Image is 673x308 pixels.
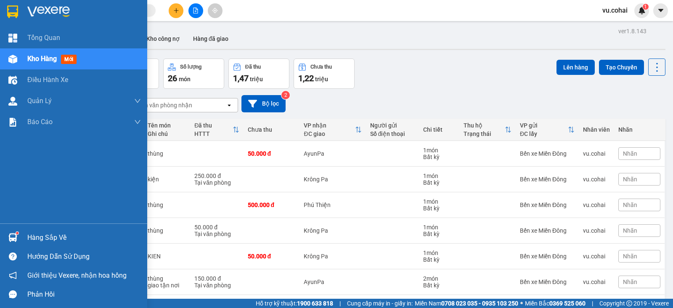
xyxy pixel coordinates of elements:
[180,64,201,70] div: Số lượng
[370,130,415,137] div: Số điện thoại
[27,55,57,63] span: Kho hàng
[347,299,413,308] span: Cung cấp máy in - giấy in:
[8,233,17,242] img: warehouse-icon
[618,27,647,36] div: ver 1.8.143
[592,299,593,308] span: |
[212,8,218,13] span: aim
[256,299,333,308] span: Hỗ trợ kỹ thuật:
[134,119,141,125] span: down
[169,3,183,18] button: plus
[241,95,286,112] button: Bộ lọc
[304,253,361,260] div: Krông Pa
[148,202,186,208] div: thùng
[423,275,455,282] div: 2 món
[520,253,575,260] div: Bến xe Miền Đông
[583,253,610,260] div: vu.cohai
[304,227,361,234] div: Krông Pa
[516,119,579,141] th: Toggle SortBy
[415,299,518,308] span: Miền Nam
[520,279,575,285] div: Bến xe Miền Đông
[423,179,455,186] div: Bất kỳ
[194,173,239,179] div: 250.000 đ
[623,253,637,260] span: Nhãn
[304,176,361,183] div: Krông Pa
[423,256,455,263] div: Bất kỳ
[423,126,455,133] div: Chi tiết
[27,32,60,43] span: Tổng Quan
[194,179,239,186] div: Tại văn phòng
[248,202,296,208] div: 500.000 đ
[194,224,239,231] div: 50.000 đ
[464,130,505,137] div: Trạng thái
[304,130,355,137] div: ĐC giao
[8,118,17,127] img: solution-icon
[599,60,644,75] button: Tạo Chuyến
[193,8,199,13] span: file-add
[148,227,186,234] div: thùng
[186,29,235,49] button: Hàng đã giao
[9,252,17,260] span: question-circle
[423,282,455,289] div: Bất kỳ
[520,122,568,129] div: VP gửi
[643,4,649,10] sup: 1
[228,58,289,89] button: Đã thu1,47 triệu
[208,3,223,18] button: aim
[27,231,141,244] div: Hàng sắp về
[8,55,17,64] img: warehouse-icon
[226,102,233,109] svg: open
[464,122,505,129] div: Thu hộ
[9,271,17,279] span: notification
[583,150,610,157] div: vu.cohai
[245,64,261,70] div: Đã thu
[8,76,17,85] img: warehouse-icon
[298,73,314,83] span: 1,22
[638,7,646,14] img: icon-new-feature
[297,300,333,307] strong: 1900 633 818
[27,96,52,106] span: Quản Lý
[8,97,17,106] img: warehouse-icon
[525,299,586,308] span: Miền Bắc
[248,126,296,133] div: Chưa thu
[194,275,239,282] div: 150.000 đ
[583,176,610,183] div: vu.cohai
[596,5,634,16] span: vu.cohai
[304,279,361,285] div: AyunPa
[310,64,332,70] div: Chưa thu
[27,288,141,301] div: Phản hồi
[194,122,232,129] div: Đã thu
[423,224,455,231] div: 1 món
[315,76,328,82] span: triệu
[148,275,186,282] div: thùng
[423,147,455,154] div: 1 món
[148,176,186,183] div: kiện
[304,202,361,208] div: Phú Thiện
[549,300,586,307] strong: 0369 525 060
[459,119,516,141] th: Toggle SortBy
[61,55,77,64] span: mới
[441,300,518,307] strong: 0708 023 035 - 0935 103 250
[423,198,455,205] div: 1 món
[134,101,192,109] div: Chọn văn phòng nhận
[140,29,186,49] button: Kho công nợ
[423,231,455,237] div: Bất kỳ
[16,232,19,234] sup: 1
[134,98,141,104] span: down
[626,300,632,306] span: copyright
[27,270,127,281] span: Giới thiệu Vexere, nhận hoa hồng
[148,122,186,129] div: Tên món
[194,231,239,237] div: Tại văn phòng
[281,91,290,99] sup: 2
[370,122,415,129] div: Người gửi
[248,253,296,260] div: 50.000 đ
[194,282,239,289] div: Tại văn phòng
[583,126,610,133] div: Nhân viên
[27,250,141,263] div: Hướng dẫn sử dụng
[9,290,17,298] span: message
[423,250,455,256] div: 1 món
[8,34,17,42] img: dashboard-icon
[583,202,610,208] div: vu.cohai
[520,150,575,157] div: Bến xe Miền Đông
[173,8,179,13] span: plus
[520,202,575,208] div: Bến xe Miền Đông
[233,73,249,83] span: 1,47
